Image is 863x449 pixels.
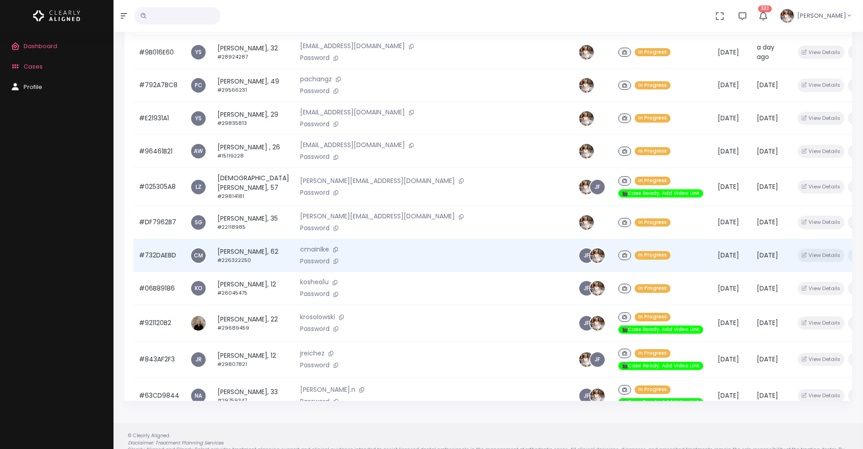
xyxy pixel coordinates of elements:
span: [DATE] [757,182,778,191]
span: [DATE] [718,318,739,327]
button: View Details [798,353,844,366]
a: YS [191,111,206,126]
a: KO [191,281,206,296]
td: [PERSON_NAME], 62 [212,239,295,272]
a: JF [590,352,605,367]
span: [DATE] [718,284,739,293]
p: krosolowski [300,312,567,322]
td: [PERSON_NAME], 29 [212,102,295,135]
button: View Details [798,180,844,193]
span: [DATE] [718,355,739,364]
p: Password [300,86,567,96]
p: [EMAIL_ADDRESS][DOMAIN_NAME] [300,140,567,150]
p: [PERSON_NAME][EMAIL_ADDRESS][DOMAIN_NAME] [300,176,567,186]
span: [DATE] [757,284,778,293]
button: View Details [798,389,844,402]
span: a day ago [757,43,774,61]
small: #28924287 [217,53,248,60]
a: SG [191,215,206,230]
span: [DATE] [757,147,778,156]
td: [PERSON_NAME], 32 [212,36,295,69]
span: [DATE] [718,80,739,89]
span: In Progress [635,218,671,227]
td: [PERSON_NAME], 12 [212,272,295,305]
p: [EMAIL_ADDRESS][DOMAIN_NAME] [300,41,567,51]
a: JF [579,389,594,403]
td: [PERSON_NAME], 22 [212,305,295,341]
small: #15119228 [217,152,244,159]
td: [DEMOGRAPHIC_DATA][PERSON_NAME], 57 [212,168,295,206]
td: [PERSON_NAME], 49 [212,69,295,102]
p: Password [300,257,567,266]
p: pachangz [300,74,567,84]
button: View Details [798,79,844,92]
small: #226322250 [217,257,251,264]
span: [DATE] [757,318,778,327]
a: JF [579,248,594,263]
td: [PERSON_NAME], 33 [212,378,295,414]
button: View Details [798,45,844,59]
span: In Progress [635,48,671,57]
img: Logo Horizontal [33,6,80,25]
span: [DATE] [718,147,739,156]
small: #29807821 [217,360,247,368]
small: #29689459 [217,324,249,331]
span: LZ [191,180,206,194]
p: Password [300,397,567,407]
a: AW [191,144,206,158]
td: #792A7BC8 [133,69,185,102]
span: [DATE] [718,217,739,227]
a: JR [191,352,206,367]
small: #26045475 [217,289,247,296]
span: [PERSON_NAME] [797,11,846,20]
span: [DATE] [718,113,739,123]
p: [PERSON_NAME].n [300,385,567,395]
p: koshea1u [300,277,567,287]
span: In Progress [635,251,671,260]
td: #732DAEBD [133,239,185,272]
p: Password [300,119,567,129]
span: 332 [758,5,772,12]
td: [PERSON_NAME], 12 [212,341,295,378]
p: Password [300,53,567,63]
span: In Progress [635,147,671,156]
td: #025305A8 [133,168,185,206]
td: #9B016E60 [133,36,185,69]
span: [DATE] [718,182,739,191]
button: View Details [798,112,844,125]
p: [EMAIL_ADDRESS][DOMAIN_NAME] [300,108,567,118]
small: #29835813 [217,119,247,127]
span: [DATE] [718,48,739,57]
p: [PERSON_NAME][EMAIL_ADDRESS][DOMAIN_NAME] [300,212,567,222]
span: 🎬Case Ready. Add Video Link [618,189,703,198]
td: #E21931A1 [133,102,185,135]
a: JF [579,281,594,296]
td: #06B89186 [133,272,185,305]
span: Cases [24,62,43,71]
td: #63CD9844 [133,378,185,414]
span: In Progress [635,177,671,185]
img: Header Avatar [779,8,795,24]
td: #96461B21 [133,135,185,168]
td: [PERSON_NAME] , 26 [212,135,295,168]
span: In Progress [635,313,671,321]
span: In Progress [635,114,671,123]
button: View Details [798,282,844,295]
em: Disclaimer: Treatment Planning Services [128,439,223,446]
span: In Progress [635,284,671,293]
td: #DF7962B7 [133,206,185,239]
span: CM [191,248,206,263]
span: PC [191,78,206,93]
td: #921120B2 [133,305,185,341]
p: Password [300,152,567,162]
span: YS [191,45,206,59]
small: #29759347 [217,397,247,404]
button: View Details [798,249,844,262]
span: 🎬Case Ready. Add Video Link [618,362,703,370]
button: View Details [798,316,844,330]
p: Password [300,289,567,299]
span: 🎬Case Ready. Add Video Link [618,398,703,407]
